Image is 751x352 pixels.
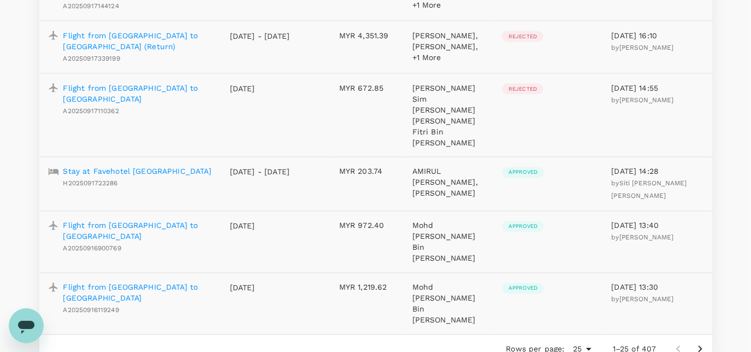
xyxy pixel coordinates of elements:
span: Approved [502,285,544,292]
a: Flight from [GEOGRAPHIC_DATA] to [GEOGRAPHIC_DATA] (Return) [63,30,212,52]
a: Flight from [GEOGRAPHIC_DATA] to [GEOGRAPHIC_DATA] [63,220,212,242]
p: [DATE] 14:28 [611,166,703,177]
span: [PERSON_NAME] [619,44,674,51]
span: A20250917110362 [63,107,119,115]
p: [DATE] 14:55 [611,83,703,93]
span: Approved [502,169,544,177]
p: [DATE] 13:30 [611,282,703,293]
span: by [611,296,673,303]
span: [PERSON_NAME] [619,96,674,104]
p: [DATE] 16:10 [611,30,703,41]
span: A20250917144124 [63,2,119,10]
span: H2025091723286 [63,180,118,187]
p: [DATE] - [DATE] [230,31,290,42]
span: [PERSON_NAME] [619,296,674,303]
p: Mohd [PERSON_NAME] Bin [PERSON_NAME] [412,282,484,326]
span: A20250916119249 [63,307,119,314]
span: A20250917339199 [63,55,120,62]
span: Siti [PERSON_NAME] [PERSON_NAME] [611,180,687,200]
p: [DATE] [230,221,290,232]
a: Flight from [GEOGRAPHIC_DATA] to [GEOGRAPHIC_DATA] [63,282,212,304]
p: [DATE] - [DATE] [230,167,290,178]
a: Flight from [GEOGRAPHIC_DATA] to [GEOGRAPHIC_DATA] [63,83,212,104]
p: Mohd [PERSON_NAME] Bin [PERSON_NAME] [412,220,484,264]
p: [DATE] [230,283,290,294]
iframe: Button to launch messaging window [9,308,44,343]
p: [PERSON_NAME], [PERSON_NAME], +1 More [412,30,484,63]
span: by [611,44,673,51]
span: Approved [502,223,544,231]
p: MYR 4,351.39 [339,30,395,41]
p: [DATE] [230,83,290,94]
p: [PERSON_NAME] Sim [PERSON_NAME] [PERSON_NAME] Fitri Bin [PERSON_NAME] [412,83,484,148]
p: MYR 203.74 [339,166,395,177]
span: by [611,180,687,200]
a: Stay at Favehotel [GEOGRAPHIC_DATA] [63,166,211,177]
span: Rejected [502,85,543,93]
span: by [611,96,673,104]
span: by [611,234,673,242]
p: AMIRUL [PERSON_NAME], [PERSON_NAME] [412,166,484,199]
span: Rejected [502,33,543,40]
span: A20250916900769 [63,245,121,253]
p: [DATE] 13:40 [611,220,703,231]
span: [PERSON_NAME] [619,234,674,242]
p: MYR 972.40 [339,220,395,231]
p: MYR 1,219.62 [339,282,395,293]
p: MYR 672.85 [339,83,395,93]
